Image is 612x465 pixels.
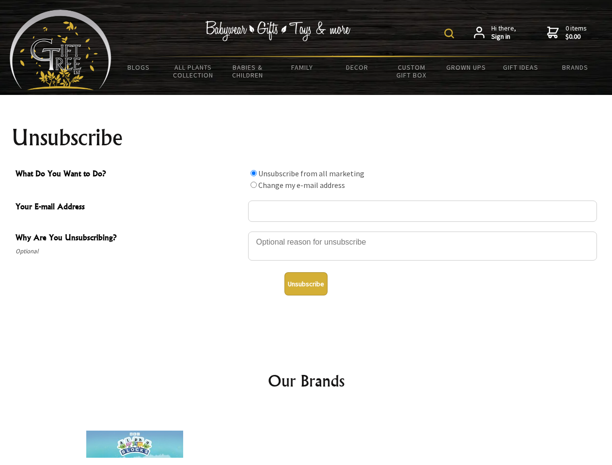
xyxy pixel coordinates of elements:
[284,272,328,295] button: Unsubscribe
[248,232,597,261] textarea: Why Are You Unsubscribing?
[444,29,454,38] img: product search
[16,168,243,182] span: What Do You Want to Do?
[220,57,275,85] a: Babies & Children
[439,57,493,77] a: Grown Ups
[474,24,516,41] a: Hi there,Sign in
[548,57,603,77] a: Brands
[258,180,345,190] label: Change my e-mail address
[384,57,439,85] a: Custom Gift Box
[565,24,587,41] span: 0 items
[251,170,257,176] input: What Do You Want to Do?
[19,369,593,392] h2: Our Brands
[491,24,516,41] span: Hi there,
[16,201,243,215] span: Your E-mail Address
[491,32,516,41] strong: Sign in
[493,57,548,77] a: Gift Ideas
[16,232,243,246] span: Why Are You Unsubscribing?
[565,32,587,41] strong: $0.00
[10,10,111,90] img: Babyware - Gifts - Toys and more...
[258,169,364,178] label: Unsubscribe from all marketing
[205,21,351,41] img: Babywear - Gifts - Toys & more
[12,126,601,149] h1: Unsubscribe
[16,246,243,257] span: Optional
[111,57,166,77] a: BLOGS
[248,201,597,222] input: Your E-mail Address
[251,182,257,188] input: What Do You Want to Do?
[547,24,587,41] a: 0 items$0.00
[330,57,384,77] a: Decor
[166,57,221,85] a: All Plants Collection
[275,57,330,77] a: Family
